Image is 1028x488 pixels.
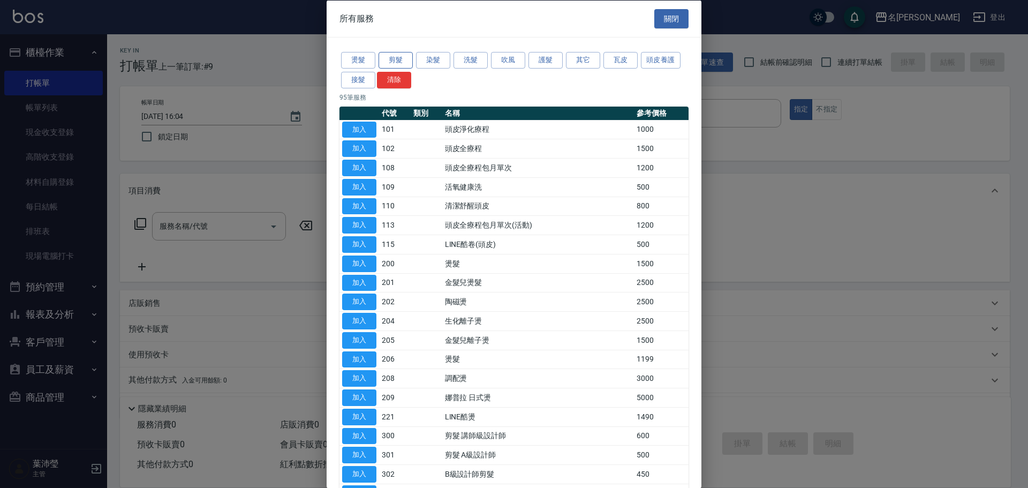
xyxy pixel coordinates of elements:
button: 加入 [342,140,376,157]
td: LINE酷燙 [442,407,634,426]
td: 110 [379,197,411,216]
td: 200 [379,254,411,273]
button: 關閉 [654,9,689,28]
td: 清潔舒醒頭皮 [442,197,634,216]
td: 娜普拉 日式燙 [442,388,634,407]
td: 1490 [634,407,689,426]
td: 113 [379,215,411,235]
td: B級設計師剪髮 [442,464,634,484]
td: 300 [379,426,411,446]
span: 所有服務 [339,13,374,24]
p: 95 筆服務 [339,92,689,102]
td: 500 [634,235,689,254]
td: 剪髮 A級設計師 [442,445,634,464]
button: 頭皮養護 [641,52,681,69]
button: 加入 [342,389,376,406]
td: 調配燙 [442,369,634,388]
td: 金髮兒離子燙 [442,331,634,350]
button: 加入 [342,294,376,310]
td: 500 [634,445,689,464]
th: 參考價格 [634,106,689,120]
td: 450 [634,464,689,484]
td: 1199 [634,350,689,369]
button: 加入 [342,274,376,291]
td: 201 [379,273,411,292]
td: 2500 [634,311,689,331]
td: 101 [379,120,411,139]
td: 1500 [634,254,689,273]
button: 加入 [342,332,376,348]
td: 1000 [634,120,689,139]
button: 清除 [377,71,411,88]
td: 1500 [634,139,689,158]
td: 剪髮 講師級設計師 [442,426,634,446]
button: 加入 [342,178,376,195]
td: 頭皮全療程包月單次(活動) [442,215,634,235]
button: 加入 [342,427,376,444]
button: 護髮 [528,52,563,69]
button: 加入 [342,255,376,272]
td: 800 [634,197,689,216]
td: 3000 [634,369,689,388]
td: 1500 [634,331,689,350]
button: 加入 [342,313,376,329]
button: 瓦皮 [603,52,638,69]
td: 2500 [634,292,689,311]
button: 染髮 [416,52,450,69]
td: 1200 [634,158,689,177]
td: 301 [379,445,411,464]
button: 加入 [342,370,376,387]
td: 204 [379,311,411,331]
td: 燙髮 [442,350,634,369]
td: 102 [379,139,411,158]
td: 2500 [634,273,689,292]
button: 接髮 [341,71,375,88]
button: 剪髮 [379,52,413,69]
button: 其它 [566,52,600,69]
td: 209 [379,388,411,407]
td: 109 [379,177,411,197]
td: 221 [379,407,411,426]
button: 加入 [342,466,376,483]
button: 加入 [342,447,376,463]
td: 頭皮全療程包月單次 [442,158,634,177]
button: 加入 [342,236,376,253]
td: 生化離子燙 [442,311,634,331]
button: 加入 [342,121,376,138]
button: 加入 [342,217,376,234]
button: 加入 [342,408,376,425]
td: 500 [634,177,689,197]
td: 600 [634,426,689,446]
td: 206 [379,350,411,369]
td: 302 [379,464,411,484]
td: 1200 [634,215,689,235]
td: 5000 [634,388,689,407]
td: 202 [379,292,411,311]
td: 115 [379,235,411,254]
td: 金髮兒燙髮 [442,273,634,292]
td: 陶磁燙 [442,292,634,311]
button: 洗髮 [453,52,488,69]
button: 加入 [342,160,376,176]
button: 加入 [342,198,376,214]
td: LINE酷卷(頭皮) [442,235,634,254]
td: 燙髮 [442,254,634,273]
button: 吹風 [491,52,525,69]
th: 名稱 [442,106,634,120]
td: 108 [379,158,411,177]
button: 加入 [342,351,376,367]
button: 燙髮 [341,52,375,69]
th: 類別 [411,106,442,120]
th: 代號 [379,106,411,120]
td: 活氧健康洗 [442,177,634,197]
td: 頭皮淨化療程 [442,120,634,139]
td: 頭皮全療程 [442,139,634,158]
td: 205 [379,331,411,350]
td: 208 [379,369,411,388]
